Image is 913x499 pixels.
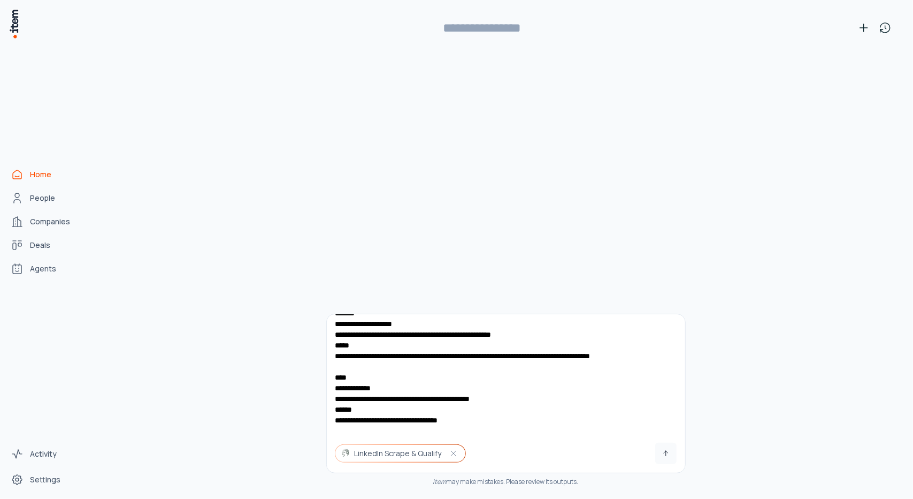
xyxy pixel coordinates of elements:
[326,478,686,486] div: may make mistakes. Please review its outputs.
[6,258,88,279] a: Agents
[6,164,88,185] a: Home
[6,443,88,465] a: Activity
[9,9,19,39] img: Item Brain Logo
[30,474,60,485] span: Settings
[6,235,88,256] a: Deals
[30,240,50,251] span: Deals
[6,187,88,209] a: People
[6,469,88,490] a: Settings
[874,17,896,39] button: View history
[853,17,874,39] button: New conversation
[6,211,88,232] a: Companies
[655,443,677,464] button: Send message
[30,449,57,459] span: Activity
[30,169,51,180] span: Home
[433,477,447,486] i: item
[355,448,442,459] span: LinkedIn Scrape & Qualify
[30,193,55,203] span: People
[30,263,56,274] span: Agents
[335,445,465,462] button: LinkedIn Scrape & Qualify
[30,216,70,227] span: Companies
[342,449,350,458] img: account_manager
